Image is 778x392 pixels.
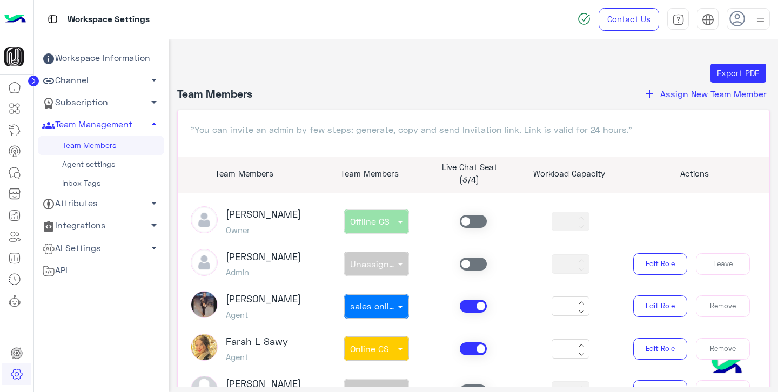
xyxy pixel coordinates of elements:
[226,267,301,277] h5: Admin
[147,219,160,232] span: arrow_drop_down
[4,47,24,66] img: 102968075709091
[708,349,746,387] img: hulul-logo.png
[327,167,411,180] p: Team Members
[226,208,301,220] h3: [PERSON_NAME]
[633,253,687,275] button: Edit Role
[226,225,301,235] h5: Owner
[696,253,750,275] button: Leave
[672,13,685,26] img: tab
[46,12,59,26] img: tab
[38,215,164,237] a: Integrations
[38,259,164,281] a: API
[42,263,68,278] span: API
[38,136,164,155] a: Team Members
[599,8,659,31] a: Contact Us
[191,291,218,318] img: picture
[4,8,26,31] img: Logo
[427,161,511,173] p: Live Chat Seat
[38,155,164,174] a: Agent settings
[427,173,511,186] p: (3/4)
[633,295,687,317] button: Edit Role
[147,118,160,131] span: arrow_drop_up
[226,251,301,263] h3: [PERSON_NAME]
[38,237,164,259] a: AI Settings
[226,336,288,348] h3: Farah L Sawy
[633,338,687,360] button: Edit Role
[191,249,218,276] img: defaultAdmin.png
[717,68,759,78] span: Export PDF
[660,89,767,99] span: Assign New Team Member
[177,87,252,101] h4: Team Members
[627,167,761,180] p: Actions
[643,87,656,100] i: add
[710,64,766,83] button: Export PDF
[702,13,714,26] img: tab
[191,334,218,361] img: ACg8ocKXenTHRzjrlTdEa0Frw67YqP9IQEwPs50jcmt8Ke6pNmDiSJU=s96-c
[38,48,164,70] a: Workspace Information
[38,92,164,114] a: Subscription
[38,193,164,215] a: Attributes
[226,310,301,320] h5: Agent
[754,13,767,26] img: profile
[226,378,301,390] h3: [PERSON_NAME]
[667,8,689,31] a: tab
[191,206,218,233] img: defaultAdmin.png
[696,295,750,317] button: Remove
[226,293,301,305] h3: [PERSON_NAME]
[147,197,160,209] span: arrow_drop_down
[578,12,591,25] img: spinner
[527,167,611,180] p: Workload Capacity
[38,70,164,92] a: Channel
[191,123,757,136] p: "You can invite an admin by few steps: generate, copy and send Invitation link. Link is valid for...
[226,352,288,362] h5: Agent
[68,12,150,27] p: Workspace Settings
[696,338,750,360] button: Remove
[147,96,160,109] span: arrow_drop_down
[38,114,164,136] a: Team Management
[147,73,160,86] span: arrow_drop_down
[178,167,312,180] p: Team Members
[350,343,389,354] span: Online CS
[640,87,770,101] button: addAssign New Team Member
[147,241,160,254] span: arrow_drop_down
[38,174,164,193] a: Inbox Tags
